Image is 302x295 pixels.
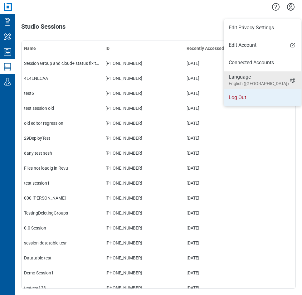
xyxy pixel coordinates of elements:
[229,74,289,87] div: Language
[24,255,100,261] div: Datatable test
[103,176,184,191] td: [PHONE_NUMBER]
[224,19,301,36] li: Edit Privacy Settings
[24,60,100,66] div: Session Group and cloud+ status fix test
[2,32,12,42] svg: My Workspace
[103,191,184,206] td: [PHONE_NUMBER]
[103,220,184,235] td: [PHONE_NUMBER]
[184,56,265,71] td: [DATE]
[184,250,265,265] td: [DATE]
[103,71,184,86] td: [PHONE_NUMBER]
[184,101,265,116] td: [DATE]
[184,176,265,191] td: [DATE]
[24,105,100,111] div: test session old
[184,220,265,235] td: [DATE]
[24,240,100,246] div: session datatable tesr
[21,23,66,33] h1: Studio Sessions
[103,86,184,101] td: [PHONE_NUMBER]
[2,17,12,27] svg: Documents
[103,116,184,131] td: [PHONE_NUMBER]
[24,285,100,291] div: testeca123
[24,135,100,141] div: 29DeployTest
[103,101,184,116] td: [PHONE_NUMBER]
[229,80,289,87] small: English ([GEOGRAPHIC_DATA])
[24,45,100,51] div: Name
[24,210,100,216] div: TestingDeletingGroups
[24,90,100,96] div: test6
[24,225,100,231] div: 0.0 Session
[103,131,184,146] td: [PHONE_NUMBER]
[24,120,100,126] div: old editor regression
[184,265,265,280] td: [DATE]
[24,195,100,201] div: 000 [PERSON_NAME]
[184,206,265,220] td: [DATE]
[184,131,265,146] td: [DATE]
[286,2,296,12] button: Settings
[2,77,12,87] svg: Labs
[24,165,100,171] div: Files not loadig in Revu
[24,150,100,156] div: dany test sesh
[184,116,265,131] td: [DATE]
[24,180,100,186] div: test session1
[103,161,184,176] td: [PHONE_NUMBER]
[103,265,184,280] td: [PHONE_NUMBER]
[187,45,263,51] div: Recently Accessed
[184,191,265,206] td: [DATE]
[103,250,184,265] td: [PHONE_NUMBER]
[24,270,100,276] div: Demo Session1
[224,89,301,106] li: Log Out
[224,41,301,49] a: Edit Account
[184,86,265,101] td: [DATE]
[184,161,265,176] td: [DATE]
[184,71,265,86] td: [DATE]
[184,235,265,250] td: [DATE]
[103,146,184,161] td: [PHONE_NUMBER]
[103,235,184,250] td: [PHONE_NUMBER]
[24,75,100,81] div: 4E4ENECAA
[105,45,182,51] div: ID
[103,56,184,71] td: [PHONE_NUMBER]
[103,206,184,220] td: [PHONE_NUMBER]
[2,62,12,72] svg: Studio Sessions
[2,47,12,57] svg: Studio Projects
[229,59,296,66] a: Connected Accounts
[184,146,265,161] td: [DATE]
[224,19,301,106] ul: Menu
